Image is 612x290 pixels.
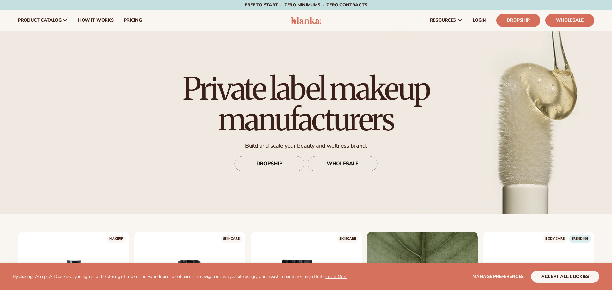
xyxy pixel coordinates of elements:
[468,10,491,31] a: LOGIN
[472,273,524,279] span: Manage preferences
[164,142,448,150] p: Build and scale your beauty and wellness brand.
[472,271,524,283] button: Manage preferences
[13,10,73,31] a: product catalog
[308,156,378,171] a: WHOLESALE
[73,10,119,31] a: How It Works
[473,18,486,23] span: LOGIN
[164,74,448,135] h1: Private label makeup manufacturers
[430,18,456,23] span: resources
[531,271,599,283] button: accept all cookies
[545,14,594,27] a: Wholesale
[245,2,367,8] span: Free to start · ZERO minimums · ZERO contracts
[496,14,540,27] a: Dropship
[425,10,468,31] a: resources
[18,18,62,23] span: product catalog
[13,274,347,279] p: By clicking "Accept All Cookies", you agree to the storing of cookies on your device to enhance s...
[234,156,304,171] a: DROPSHIP
[119,10,147,31] a: pricing
[78,18,114,23] span: How It Works
[291,17,321,24] img: logo
[325,273,347,279] a: Learn More
[124,18,142,23] span: pricing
